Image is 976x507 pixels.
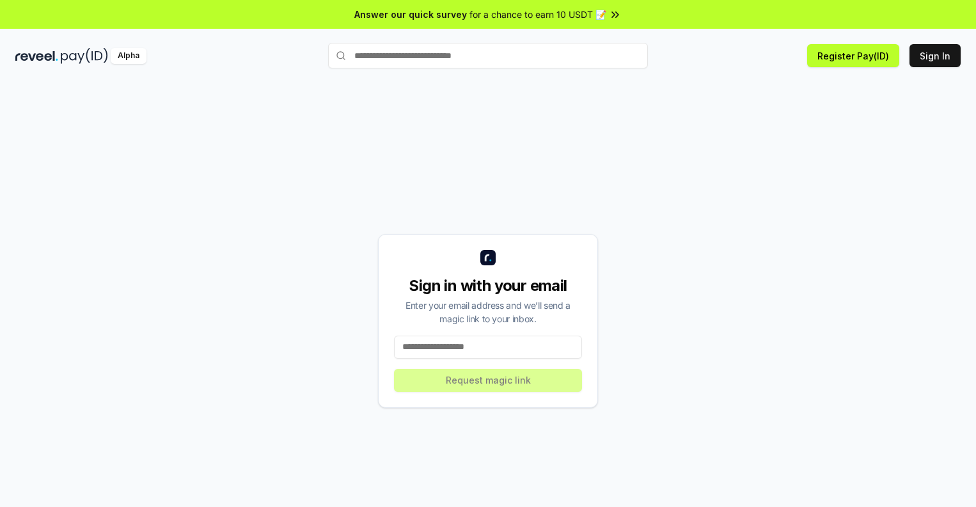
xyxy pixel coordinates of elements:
img: pay_id [61,48,108,64]
button: Sign In [909,44,961,67]
div: Alpha [111,48,146,64]
img: reveel_dark [15,48,58,64]
span: Answer our quick survey [354,8,467,21]
button: Register Pay(ID) [807,44,899,67]
div: Sign in with your email [394,276,582,296]
span: for a chance to earn 10 USDT 📝 [469,8,606,21]
div: Enter your email address and we’ll send a magic link to your inbox. [394,299,582,325]
img: logo_small [480,250,496,265]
